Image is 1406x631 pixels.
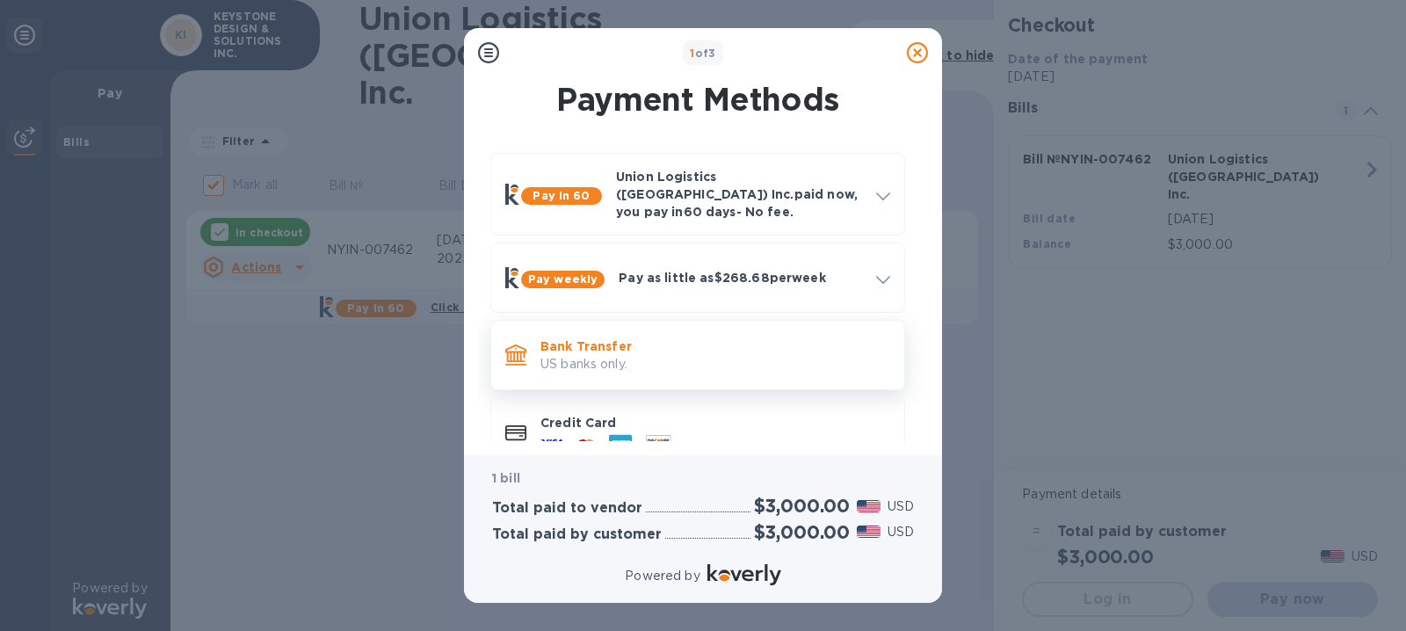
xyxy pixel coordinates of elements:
[888,497,914,516] p: USD
[616,168,862,221] p: Union Logistics ([GEOGRAPHIC_DATA]) Inc. paid now, you pay in 60 days - No fee.
[528,272,598,286] b: Pay weekly
[888,523,914,541] p: USD
[540,337,890,355] p: Bank Transfer
[754,495,850,517] h2: $3,000.00
[625,567,699,585] p: Powered by
[690,47,716,60] b: of 3
[492,471,520,485] b: 1 bill
[540,355,890,374] p: US banks only.
[690,47,694,60] span: 1
[857,500,881,512] img: USD
[685,439,750,452] span: and more...
[492,526,662,543] h3: Total paid by customer
[707,564,781,585] img: Logo
[857,526,881,538] img: USD
[487,81,909,118] h1: Payment Methods
[754,521,850,543] h2: $3,000.00
[533,189,590,202] b: Pay in 60
[540,414,890,432] p: Credit Card
[619,269,862,286] p: Pay as little as $268.68 per week
[492,500,642,517] h3: Total paid to vendor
